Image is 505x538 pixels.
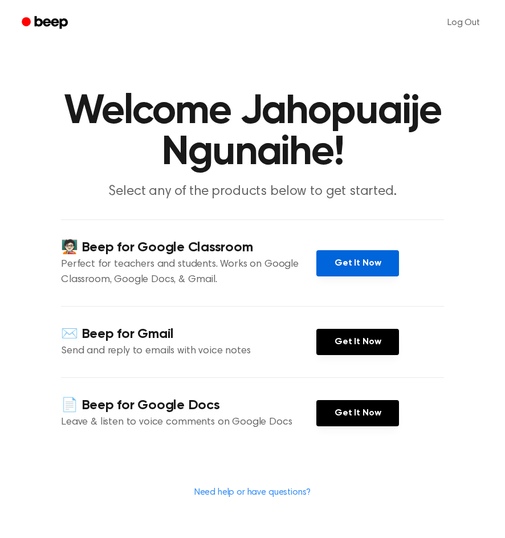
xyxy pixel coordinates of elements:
[316,400,399,426] a: Get It Now
[316,329,399,355] a: Get It Now
[61,396,316,415] h4: 📄 Beep for Google Docs
[61,415,316,430] p: Leave & listen to voice comments on Google Docs
[14,12,78,34] a: Beep
[61,257,316,288] p: Perfect for teachers and students. Works on Google Classroom, Google Docs, & Gmail.
[14,91,491,173] h1: Welcome Jahopuaije Ngunaihe!
[61,238,316,257] h4: 🧑🏻‍🏫 Beep for Google Classroom
[61,325,316,344] h4: ✉️ Beep for Gmail
[316,250,399,276] a: Get It Now
[194,488,311,497] a: Need help or have questions?
[436,9,491,36] a: Log Out
[34,182,471,201] p: Select any of the products below to get started.
[61,344,316,359] p: Send and reply to emails with voice notes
